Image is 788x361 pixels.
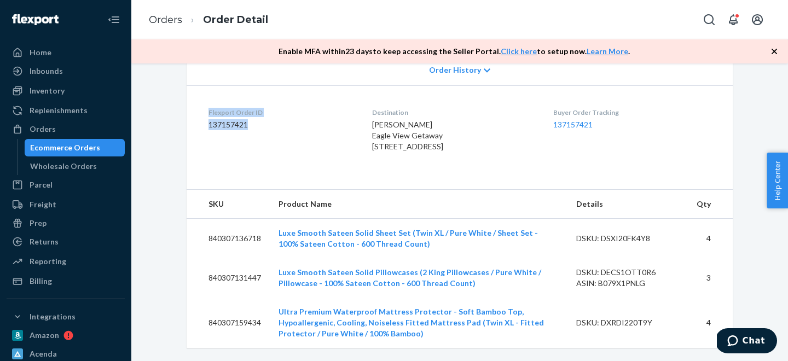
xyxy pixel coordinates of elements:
[7,44,125,61] a: Home
[30,256,66,267] div: Reporting
[722,9,744,31] button: Open notifications
[270,190,567,219] th: Product Name
[103,9,125,31] button: Close Navigation
[767,153,788,208] button: Help Center
[688,190,733,219] th: Qty
[30,218,47,229] div: Prep
[576,317,679,328] div: DSKU: DXRDI220T9Y
[7,253,125,270] a: Reporting
[576,267,679,278] div: DSKU: DECS1OTT0R6
[25,158,125,175] a: Wholesale Orders
[30,330,59,341] div: Amazon
[140,4,277,36] ol: breadcrumbs
[7,196,125,213] a: Freight
[30,199,56,210] div: Freight
[576,233,679,244] div: DSKU: DSXI20FK4Y8
[501,46,537,56] a: Click here
[688,298,733,348] td: 4
[30,311,76,322] div: Integrations
[30,47,51,58] div: Home
[429,65,481,75] span: Order History
[30,276,52,287] div: Billing
[30,105,88,116] div: Replenishments
[7,102,125,119] a: Replenishments
[208,119,355,130] dd: 137157421
[7,82,125,100] a: Inventory
[30,66,63,77] div: Inbounds
[30,236,59,247] div: Returns
[7,308,125,325] button: Integrations
[203,14,268,26] a: Order Detail
[7,62,125,80] a: Inbounds
[372,108,535,117] dt: Destination
[30,179,53,190] div: Parcel
[12,14,59,25] img: Flexport logo
[7,176,125,194] a: Parcel
[187,219,270,259] td: 840307136718
[372,120,443,151] span: [PERSON_NAME] Eagle View Getaway [STREET_ADDRESS]
[553,120,593,129] a: 137157421
[279,228,538,248] a: Luxe Smooth Sateen Solid Sheet Set (Twin XL / Pure White / Sheet Set - 100% Sateen Cotton - 600 T...
[717,328,777,356] iframe: Opens a widget where you can chat to one of our agents
[30,161,97,172] div: Wholesale Orders
[688,219,733,259] td: 4
[7,214,125,232] a: Prep
[7,233,125,251] a: Returns
[208,108,355,117] dt: Flexport Order ID
[279,267,541,288] a: Luxe Smooth Sateen Solid Pillowcases (2 King Pillowcases / Pure White / Pillowcase - 100% Sateen ...
[30,124,56,135] div: Orders
[187,190,270,219] th: SKU
[187,298,270,348] td: 840307159434
[279,307,544,338] a: Ultra Premium Waterproof Mattress Protector - Soft Bamboo Top, Hypoallergenic, Cooling, Noiseless...
[587,46,628,56] a: Learn More
[7,120,125,138] a: Orders
[187,258,270,298] td: 840307131447
[30,142,100,153] div: Ecommerce Orders
[30,85,65,96] div: Inventory
[30,348,57,359] div: Acenda
[7,327,125,344] a: Amazon
[576,278,679,289] div: ASIN: B079X1PNLG
[553,108,711,117] dt: Buyer Order Tracking
[149,14,182,26] a: Orders
[746,9,768,31] button: Open account menu
[688,258,733,298] td: 3
[567,190,688,219] th: Details
[698,9,720,31] button: Open Search Box
[25,139,125,156] a: Ecommerce Orders
[279,46,630,57] p: Enable MFA within 23 days to keep accessing the Seller Portal. to setup now. .
[7,272,125,290] a: Billing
